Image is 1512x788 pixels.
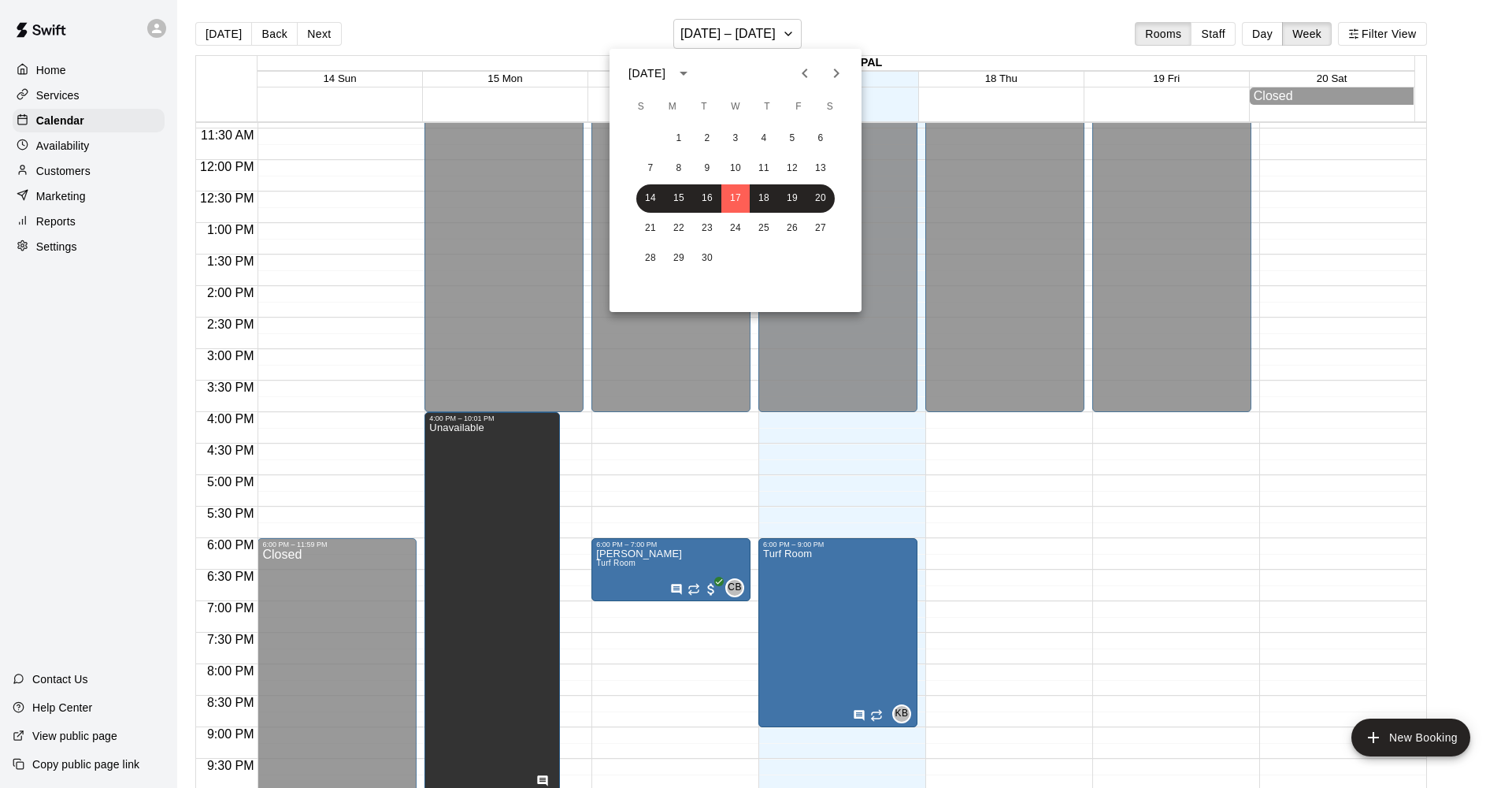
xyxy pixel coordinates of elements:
[693,125,721,153] button: 2
[721,125,750,153] button: 3
[750,214,778,243] button: 25
[753,91,781,123] span: Thursday
[784,91,813,123] span: Friday
[693,154,721,183] button: 9
[665,154,693,183] button: 8
[690,91,718,123] span: Tuesday
[806,184,835,213] button: 20
[750,184,778,213] button: 18
[665,214,693,243] button: 22
[750,154,778,183] button: 11
[778,154,806,183] button: 12
[628,65,665,82] div: [DATE]
[821,58,852,89] button: Next month
[721,154,750,183] button: 10
[806,125,835,153] button: 6
[778,214,806,243] button: 26
[721,91,750,123] span: Wednesday
[778,184,806,213] button: 19
[750,125,778,153] button: 4
[665,184,693,213] button: 15
[627,91,655,123] span: Sunday
[693,214,721,243] button: 23
[693,244,721,273] button: 30
[816,91,844,123] span: Saturday
[670,60,697,87] button: calendar view is open, switch to year view
[721,214,750,243] button: 24
[636,184,665,213] button: 14
[636,154,665,183] button: 7
[721,184,750,213] button: 17
[665,244,693,273] button: 29
[806,214,835,243] button: 27
[778,125,806,153] button: 5
[789,58,821,89] button: Previous month
[806,154,835,183] button: 13
[658,91,687,123] span: Monday
[636,244,665,273] button: 28
[636,214,665,243] button: 21
[665,125,693,153] button: 1
[693,184,721,213] button: 16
